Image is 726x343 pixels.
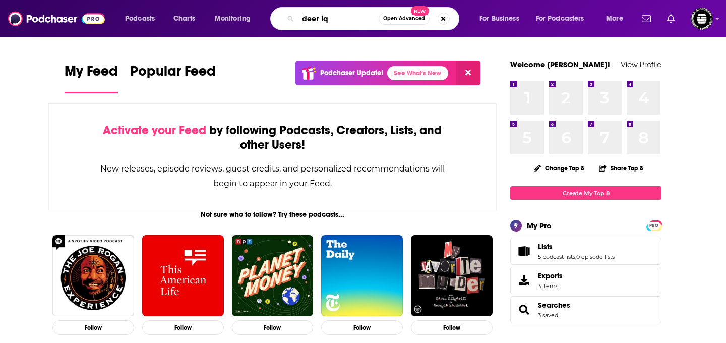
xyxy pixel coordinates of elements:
button: Follow [232,320,314,335]
img: This American Life [142,235,224,317]
button: Follow [411,320,493,335]
button: open menu [118,11,168,27]
a: Show notifications dropdown [663,10,679,27]
a: Show notifications dropdown [638,10,655,27]
a: Create My Top 8 [510,186,661,200]
span: PRO [648,222,660,230]
a: Charts [167,11,201,27]
div: Not sure who to follow? Try these podcasts... [48,210,497,219]
div: My Pro [527,221,552,231]
a: 5 podcast lists [538,253,575,260]
span: For Podcasters [536,12,584,26]
div: Search podcasts, credits, & more... [280,7,469,30]
button: Show profile menu [691,8,713,30]
span: Lists [538,242,553,251]
a: Lists [538,242,615,251]
p: Podchaser Update! [320,69,383,77]
span: More [606,12,623,26]
button: open menu [599,11,636,27]
a: Exports [510,267,661,294]
span: Exports [538,271,563,280]
a: My Feed [65,63,118,93]
img: My Favorite Murder with Karen Kilgariff and Georgia Hardstark [411,235,493,317]
span: Searches [510,296,661,323]
button: Share Top 8 [598,158,644,178]
button: Follow [142,320,224,335]
div: New releases, episode reviews, guest credits, and personalized recommendations will begin to appe... [99,161,446,191]
button: Follow [321,320,403,335]
button: Open AdvancedNew [379,13,430,25]
div: by following Podcasts, Creators, Lists, and other Users! [99,123,446,152]
img: The Joe Rogan Experience [52,235,134,317]
span: Lists [510,238,661,265]
span: Popular Feed [130,63,216,86]
img: User Profile [691,8,713,30]
a: PRO [648,221,660,229]
a: Popular Feed [130,63,216,93]
span: New [411,6,429,16]
span: Open Advanced [383,16,425,21]
input: Search podcasts, credits, & more... [298,11,379,27]
span: Logged in as KarinaSabol [691,8,713,30]
span: Exports [514,273,534,288]
button: Follow [52,320,134,335]
span: Podcasts [125,12,155,26]
span: My Feed [65,63,118,86]
span: Monitoring [215,12,251,26]
button: open menu [472,11,532,27]
a: Searches [538,301,570,310]
a: Searches [514,303,534,317]
a: Welcome [PERSON_NAME]! [510,60,610,69]
a: 0 episode lists [576,253,615,260]
button: open menu [208,11,264,27]
a: 3 saved [538,312,558,319]
button: open menu [529,11,599,27]
a: Lists [514,244,534,258]
img: Podchaser - Follow, Share and Rate Podcasts [8,9,105,28]
img: The Daily [321,235,403,317]
img: Planet Money [232,235,314,317]
span: , [575,253,576,260]
a: See What's New [387,66,448,80]
span: 3 items [538,282,563,290]
span: For Business [479,12,519,26]
span: Charts [173,12,195,26]
a: View Profile [621,60,661,69]
span: Activate your Feed [103,123,206,138]
button: Change Top 8 [528,162,590,175]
